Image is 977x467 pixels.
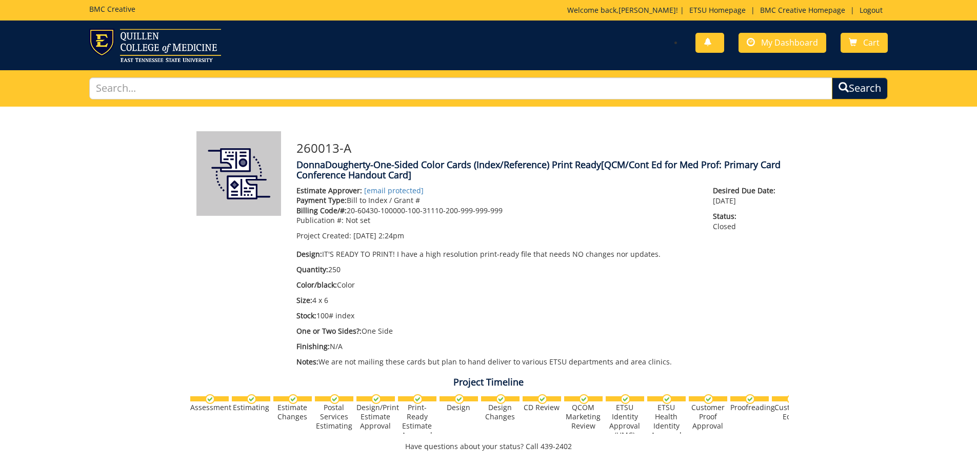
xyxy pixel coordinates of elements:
[713,186,781,206] p: [DATE]
[621,394,630,404] img: checkmark
[89,5,135,13] h5: BMC Creative
[296,357,698,367] p: We are not mailing these cards but plan to hand deliver to various ETSU departments and area clin...
[364,186,424,195] a: [email protected]
[772,403,810,421] div: Customer Edits
[496,394,506,404] img: checkmark
[713,211,781,232] p: Closed
[196,131,281,216] img: Product featured image
[713,186,781,196] span: Desired Due Date:
[730,403,769,412] div: Proofreading
[296,195,347,205] span: Payment Type:
[296,231,351,240] span: Project Created:
[689,403,727,431] div: Customer Proof Approval
[296,357,318,367] span: Notes:
[579,394,589,404] img: checkmark
[832,77,888,99] button: Search
[296,341,698,352] p: N/A
[205,394,215,404] img: checkmark
[454,394,464,404] img: checkmark
[189,377,789,388] h4: Project Timeline
[296,295,698,306] p: 4 x 6
[296,206,347,215] span: Billing Code/#:
[523,403,561,412] div: CD Review
[346,215,370,225] span: Not set
[89,29,221,62] img: ETSU logo
[745,394,755,404] img: checkmark
[606,403,644,440] div: ETSU Identity Approval (UMC)
[761,37,818,48] span: My Dashboard
[296,215,344,225] span: Publication #:
[567,5,888,15] p: Welcome back, ! | | |
[296,280,698,290] p: Color
[296,265,698,275] p: 250
[413,394,423,404] img: checkmark
[296,326,362,336] span: One or Two Sides?:
[356,403,395,431] div: Design/Print Estimate Approval
[296,280,337,290] span: Color/black:
[371,394,381,404] img: checkmark
[296,160,781,180] h4: DonnaDougherty-One-Sided Color Cards (Index/Reference) Print Ready
[440,403,478,412] div: Design
[564,403,603,431] div: QCOM Marketing Review
[841,33,888,53] a: Cart
[288,394,298,404] img: checkmark
[296,249,698,259] p: IT'S READY TO PRINT! I have a high resolution print-ready file that needs NO changes nor updates.
[247,394,256,404] img: checkmark
[296,206,698,216] p: 20-60430-100000-100-31110-200-999-999-999
[863,37,880,48] span: Cart
[232,403,270,412] div: Estimating
[296,249,322,259] span: Design:
[296,186,362,195] span: Estimate Approver:
[296,265,328,274] span: Quantity:
[619,5,676,15] a: [PERSON_NAME]
[647,403,686,440] div: ETSU Health Identity Approval
[273,403,312,421] div: Estimate Changes
[537,394,547,404] img: checkmark
[296,295,312,305] span: Size:
[296,326,698,336] p: One Side
[189,441,789,452] p: Have questions about your status? Call 439-2402
[296,341,330,351] span: Finishing:
[684,5,751,15] a: ETSU Homepage
[854,5,888,15] a: Logout
[330,394,340,404] img: checkmark
[787,394,796,404] img: checkmark
[755,5,850,15] a: BMC Creative Homepage
[662,394,672,404] img: checkmark
[398,403,436,440] div: Print-Ready Estimate Approval
[296,311,316,320] span: Stock:
[296,141,781,155] h3: 260013-A
[704,394,713,404] img: checkmark
[739,33,826,53] a: My Dashboard
[190,403,229,412] div: Assessment
[89,77,833,99] input: Search...
[296,158,781,181] span: [QCM/Cont Ed for Med Prof: Primary Card Conference Handout Card]
[713,211,781,221] span: Status:
[296,311,698,321] p: 100# index
[481,403,520,421] div: Design Changes
[315,403,353,431] div: Postal Services Estimating
[296,195,698,206] p: Bill to Index / Grant #
[353,231,404,240] span: [DATE] 2:24pm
